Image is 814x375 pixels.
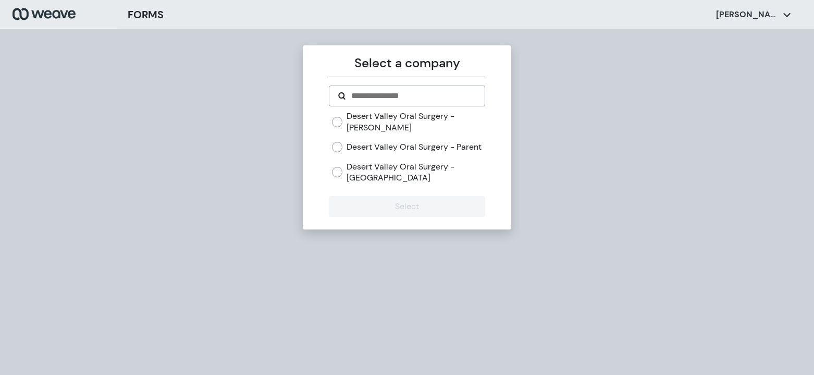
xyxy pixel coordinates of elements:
button: Select [329,196,485,217]
p: [PERSON_NAME] [716,9,779,20]
label: Desert Valley Oral Surgery - [GEOGRAPHIC_DATA] [347,161,485,184]
p: Select a company [329,54,485,72]
label: Desert Valley Oral Surgery - [PERSON_NAME] [347,111,485,133]
input: Search [350,90,476,102]
label: Desert Valley Oral Surgery - Parent [347,141,482,153]
h3: FORMS [128,7,164,22]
